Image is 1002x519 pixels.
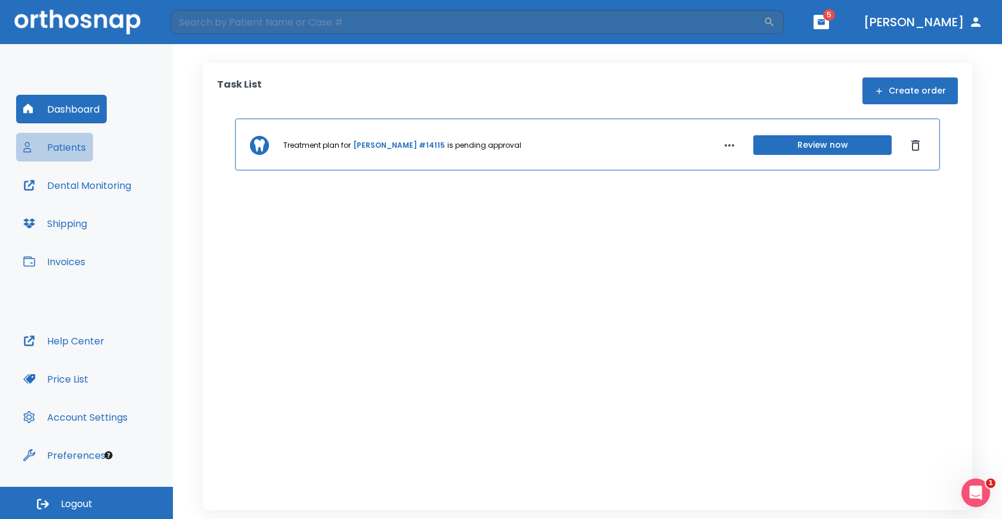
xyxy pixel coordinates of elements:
[16,441,113,470] button: Preferences
[171,10,763,34] input: Search by Patient Name or Case #
[447,140,521,151] p: is pending approval
[61,498,92,511] span: Logout
[16,171,138,200] button: Dental Monitoring
[16,403,135,431] button: Account Settings
[753,135,892,155] button: Review now
[283,140,351,151] p: Treatment plan for
[961,478,990,507] iframe: Intercom live chat
[16,209,94,238] button: Shipping
[14,10,141,34] img: Orthosnap
[217,77,262,104] p: Task List
[353,140,445,151] a: [PERSON_NAME] #14115
[859,11,988,33] button: [PERSON_NAME]
[16,365,95,393] button: Price List
[16,327,112,355] button: Help Center
[16,95,107,123] button: Dashboard
[906,136,925,155] button: Dismiss
[16,133,93,161] button: Patients
[16,247,92,276] button: Invoices
[823,9,835,21] span: 5
[103,450,114,461] div: Tooltip anchor
[862,77,958,104] button: Create order
[986,478,995,488] span: 1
